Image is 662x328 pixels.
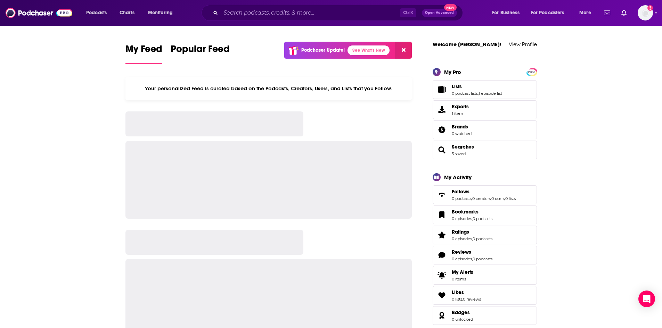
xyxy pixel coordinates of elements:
span: Brands [452,124,468,130]
span: , [472,236,473,241]
button: Open AdvancedNew [422,9,457,17]
a: Searches [435,145,449,155]
a: 0 episodes [452,216,472,221]
img: User Profile [638,5,653,20]
span: Charts [120,8,134,18]
a: 3 saved [452,151,466,156]
span: PRO [528,69,536,75]
a: Charts [115,7,139,18]
a: PRO [528,69,536,74]
span: Badges [452,309,470,316]
a: Bookmarks [435,210,449,220]
a: Reviews [452,249,492,255]
span: , [472,216,473,221]
span: Reviews [433,246,537,264]
span: 1 item [452,111,469,116]
a: 0 watched [452,131,472,136]
span: , [462,297,463,302]
span: Logged in as veronica.smith [638,5,653,20]
span: Ratings [433,226,537,244]
a: 0 podcast lists [452,91,478,96]
a: 0 users [491,196,505,201]
a: Bookmarks [452,209,492,215]
a: 0 podcasts [473,216,492,221]
span: Open Advanced [425,11,454,15]
span: 0 items [452,277,473,281]
a: My Alerts [433,266,537,285]
span: Searches [452,144,474,150]
span: More [579,8,591,18]
a: Badges [452,309,473,316]
span: My Alerts [452,269,473,275]
span: Reviews [452,249,471,255]
div: Search podcasts, credits, & more... [208,5,469,21]
a: 0 unlocked [452,317,473,322]
span: Exports [435,105,449,115]
span: Brands [433,120,537,139]
span: For Podcasters [531,8,564,18]
input: Search podcasts, credits, & more... [221,7,400,18]
span: Exports [452,103,469,110]
a: 0 episodes [452,236,472,241]
p: Podchaser Update! [301,47,345,53]
a: Badges [435,311,449,320]
a: 0 podcasts [452,196,472,201]
span: , [491,196,491,201]
a: Exports [433,100,537,119]
a: 0 episodes [452,256,472,261]
a: My Feed [125,43,162,64]
span: Ctrl K [400,8,416,17]
a: Ratings [435,230,449,240]
a: Brands [435,125,449,135]
span: Bookmarks [452,209,479,215]
div: My Activity [444,174,472,180]
span: Follows [433,185,537,204]
a: Reviews [435,250,449,260]
span: Likes [452,289,464,295]
div: Open Intercom Messenger [638,291,655,307]
a: Ratings [452,229,492,235]
div: My Pro [444,69,461,75]
a: 0 podcasts [473,256,492,261]
span: Podcasts [86,8,107,18]
a: Lists [435,85,449,94]
svg: Add a profile image [647,5,653,11]
span: For Business [492,8,520,18]
a: Brands [452,124,472,130]
span: New [444,4,457,11]
span: Bookmarks [433,205,537,224]
span: Lists [433,80,537,99]
a: 0 creators [472,196,491,201]
span: Likes [433,286,537,305]
button: open menu [574,7,600,18]
span: My Alerts [435,270,449,280]
span: Searches [433,141,537,159]
div: Your personalized Feed is curated based on the Podcasts, Creators, Users, and Lists that you Follow. [125,77,412,100]
span: Ratings [452,229,469,235]
button: open menu [143,7,182,18]
a: 0 lists [505,196,516,201]
span: Lists [452,83,462,90]
a: 1 episode list [479,91,502,96]
a: 0 podcasts [473,236,492,241]
a: Likes [435,291,449,300]
button: Show profile menu [638,5,653,20]
span: Follows [452,188,469,195]
img: Podchaser - Follow, Share and Rate Podcasts [6,6,72,19]
a: 0 reviews [463,297,481,302]
span: Badges [433,306,537,325]
a: 0 lists [452,297,462,302]
a: Follows [452,188,516,195]
a: View Profile [509,41,537,48]
a: Show notifications dropdown [601,7,613,19]
a: Show notifications dropdown [619,7,629,19]
a: Lists [452,83,502,90]
span: Popular Feed [171,43,230,59]
button: open menu [526,7,574,18]
a: Likes [452,289,481,295]
span: My Feed [125,43,162,59]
